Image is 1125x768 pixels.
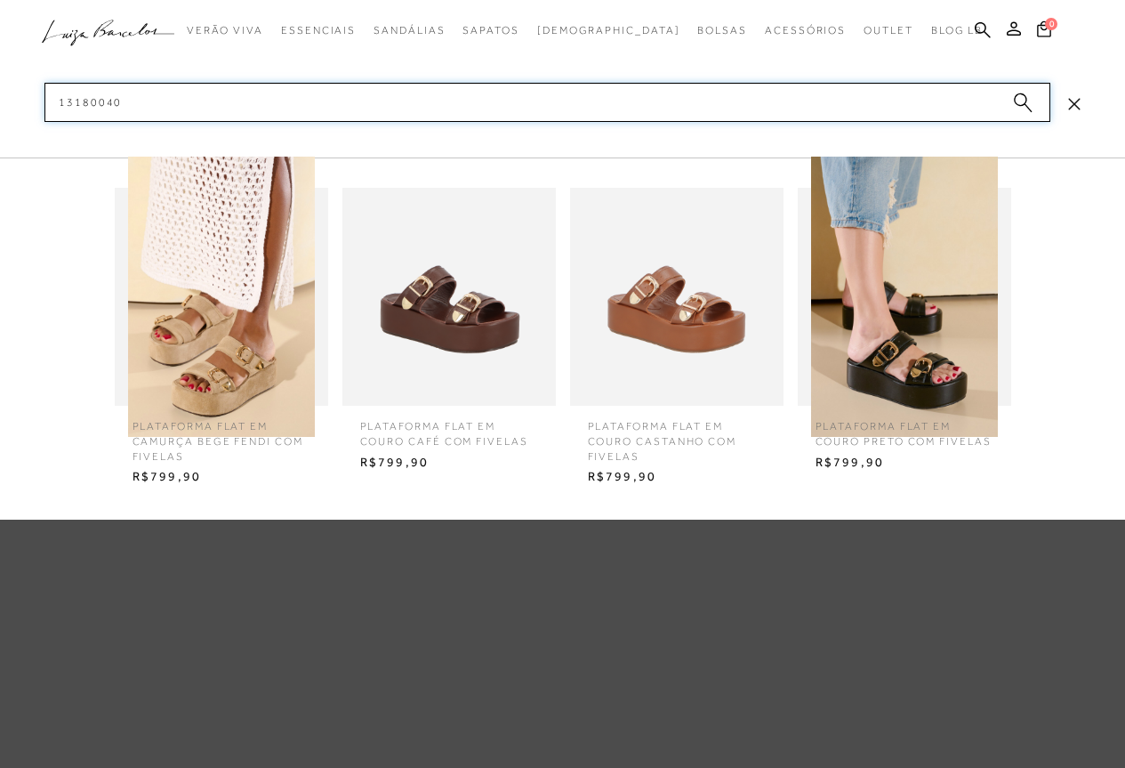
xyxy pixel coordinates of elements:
a: categoryNavScreenReaderText [281,14,356,47]
span: R$799,90 [119,464,324,490]
a: categoryNavScreenReaderText [864,14,913,47]
span: Outlet [864,24,913,36]
span: [DEMOGRAPHIC_DATA] [537,24,680,36]
span: R$799,90 [347,449,551,476]
a: categoryNavScreenReaderText [187,14,263,47]
span: Acessórios [765,24,846,36]
span: R$799,90 [802,449,1007,476]
span: PLATAFORMA FLAT EM COURO CAFÉ COM FIVELAS [347,406,551,449]
span: Sapatos [462,24,518,36]
input: Buscar. [44,83,1050,122]
span: 0 [1045,18,1057,30]
a: noSubCategoriesText [537,14,680,47]
span: BLOG LB [931,24,983,36]
a: PLATAFORMA FLAT EM COURO CAFÉ COM FIVELAS PLATAFORMA FLAT EM COURO CAFÉ COM FIVELAS R$799,90 [338,188,560,475]
img: PLATAFORMA FLAT EM COURO PRETO COM FIVELAS [798,157,1011,437]
img: PLATAFORMA FLAT EM COURO CAFÉ COM FIVELAS [342,157,556,437]
a: categoryNavScreenReaderText [462,14,518,47]
img: PLATAFORMA FLAT EM CAMURÇA BEGE FENDI COM FIVELAS [115,157,328,437]
a: categoryNavScreenReaderText [697,14,747,47]
a: categoryNavScreenReaderText [765,14,846,47]
span: Sandálias [374,24,445,36]
span: Essenciais [281,24,356,36]
img: PLATAFORMA FLAT EM COURO CASTANHO COM FIVELAS [570,157,783,437]
a: PLATAFORMA FLAT EM COURO PRETO COM FIVELAS PLATAFORMA FLAT EM COURO PRETO COM FIVELAS R$799,90 [793,188,1016,475]
span: R$799,90 [575,464,779,490]
span: PLATAFORMA FLAT EM COURO PRETO COM FIVELAS [802,406,1007,449]
a: PLATAFORMA FLAT EM COURO CASTANHO COM FIVELAS PLATAFORMA FLAT EM COURO CASTANHO COM FIVELAS R$799,90 [566,188,788,490]
span: PLATAFORMA FLAT EM CAMURÇA BEGE FENDI COM FIVELAS [119,406,324,464]
a: PLATAFORMA FLAT EM CAMURÇA BEGE FENDI COM FIVELAS PLATAFORMA FLAT EM CAMURÇA BEGE FENDI COM FIVEL... [110,188,333,490]
span: Verão Viva [187,24,263,36]
button: 0 [1032,20,1057,44]
a: BLOG LB [931,14,983,47]
a: categoryNavScreenReaderText [374,14,445,47]
span: PLATAFORMA FLAT EM COURO CASTANHO COM FIVELAS [575,406,779,464]
span: Bolsas [697,24,747,36]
